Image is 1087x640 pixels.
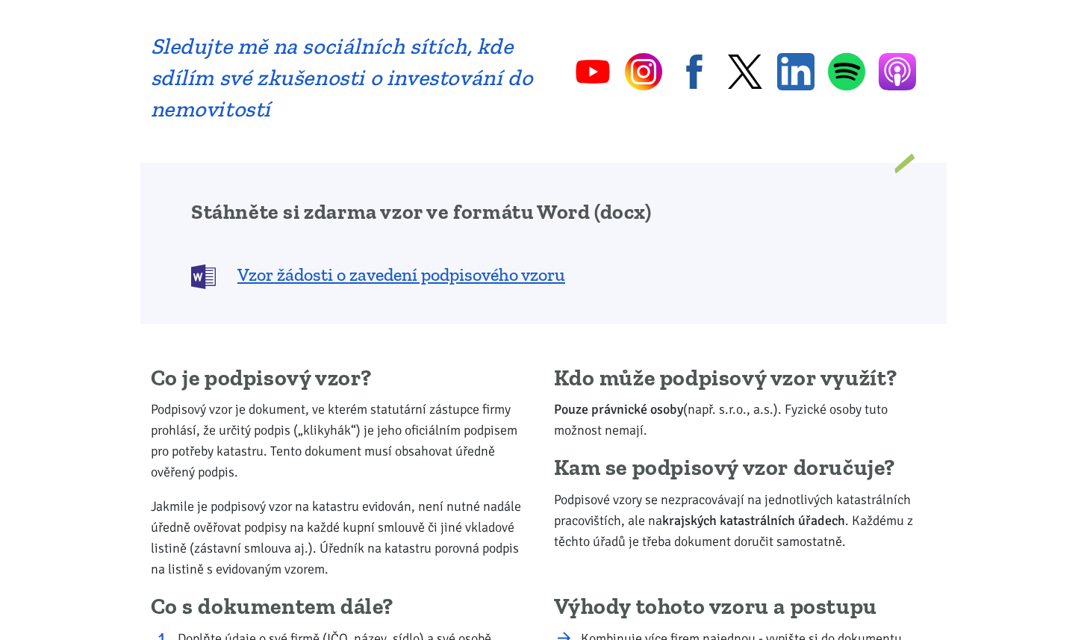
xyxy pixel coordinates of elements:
span: Vzor žádosti o zavedení podpisového vzoru [237,263,565,287]
a: Facebook [676,53,713,90]
h2: Co je podpisový vzor? [151,364,534,393]
p: Jakmile je podpisový vzor na katastru evidován, není nutné nadále úředně ověřovat podpisy na každ... [151,496,534,580]
a: YouTube [574,53,611,90]
img: DOCX (Word) [191,264,216,289]
h2: Stáhněte si zdarma vzor ve formátu Word (docx) [191,199,714,225]
a: Apple Podcasts [879,53,916,90]
h2: Sledujte mě na sociálních sítích, kde sdílím své zkušenosti o investování do nemovitostí [151,31,534,125]
p: Podpisové vzory se nezpracovávají na jednotlivých katastrálních pracovištích, ale na . Každému z ... [554,489,937,552]
b: krajských katastrálních úřadech [662,512,845,529]
a: Linkedin [777,53,815,90]
a: Twitter [726,53,764,90]
h2: Co s dokumentem dále? [151,593,534,621]
a: Instagram [625,53,662,90]
a: Vzor žádosti o zavedení podpisového vzoru [191,263,714,288]
p: (např. s.r.o., a.s.). Fyzické osoby tuto možnost nemají. [554,399,937,441]
b: Pouze právnické osoby [554,401,683,417]
p: Podpisový vzor je dokument, ve kterém statutární zástupce firmy prohlásí, že určitý podpis („klik... [151,399,534,482]
h2: Kdo může podpisový vzor využít? [554,364,937,393]
a: Spotify [828,52,865,91]
h2: Výhody tohoto vzoru a postupu [554,593,937,621]
h2: Kam se podpisový vzor doručuje? [554,454,937,482]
